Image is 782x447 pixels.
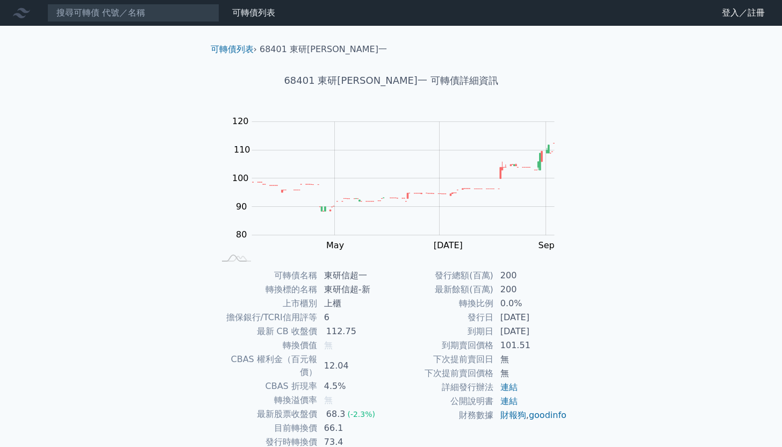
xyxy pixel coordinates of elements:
[236,229,247,240] tspan: 80
[234,145,250,155] tspan: 110
[500,382,518,392] a: 連結
[215,393,318,407] td: 轉換溢價率
[324,325,358,338] div: 112.75
[232,116,249,126] tspan: 120
[494,408,568,422] td: ,
[215,283,318,297] td: 轉換標的名稱
[391,311,494,325] td: 發行日
[324,340,333,350] span: 無
[391,408,494,422] td: 財務數據
[215,407,318,421] td: 最新股票收盤價
[215,352,318,379] td: CBAS 權利金（百元報價）
[326,240,344,250] tspan: May
[494,338,568,352] td: 101.51
[391,325,494,338] td: 到期日
[318,379,391,393] td: 4.5%
[236,201,247,212] tspan: 90
[227,116,571,272] g: Chart
[47,4,219,22] input: 搜尋可轉債 代號／名稱
[215,311,318,325] td: 擔保銀行/TCRI信用評等
[347,410,375,419] span: (-2.3%)
[202,73,580,88] h1: 68401 東研[PERSON_NAME]一 可轉債詳細資訊
[494,269,568,283] td: 200
[500,410,526,420] a: 財報狗
[260,43,387,56] li: 68401 東研[PERSON_NAME]一
[211,43,257,56] li: ›
[494,366,568,380] td: 無
[215,379,318,393] td: CBAS 折現率
[215,338,318,352] td: 轉換價值
[391,338,494,352] td: 到期賣回價格
[494,311,568,325] td: [DATE]
[494,297,568,311] td: 0.0%
[318,311,391,325] td: 6
[494,283,568,297] td: 200
[252,143,554,212] g: Series
[391,380,494,394] td: 詳細發行辦法
[215,421,318,435] td: 目前轉換價
[500,396,518,406] a: 連結
[494,325,568,338] td: [DATE]
[318,297,391,311] td: 上櫃
[211,44,254,54] a: 可轉債列表
[391,394,494,408] td: 公開說明書
[318,269,391,283] td: 東研信超一
[318,283,391,297] td: 東研信超-新
[215,269,318,283] td: 可轉債名稱
[324,408,348,421] div: 68.3
[232,8,275,18] a: 可轉債列表
[391,352,494,366] td: 下次提前賣回日
[539,240,555,250] tspan: Sep
[318,352,391,379] td: 12.04
[232,173,249,183] tspan: 100
[318,421,391,435] td: 66.1
[391,283,494,297] td: 最新餘額(百萬)
[324,395,333,405] span: 無
[494,352,568,366] td: 無
[391,269,494,283] td: 發行總額(百萬)
[529,410,566,420] a: goodinfo
[391,297,494,311] td: 轉換比例
[215,297,318,311] td: 上市櫃別
[713,4,773,21] a: 登入／註冊
[391,366,494,380] td: 下次提前賣回價格
[434,240,463,250] tspan: [DATE]
[215,325,318,338] td: 最新 CB 收盤價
